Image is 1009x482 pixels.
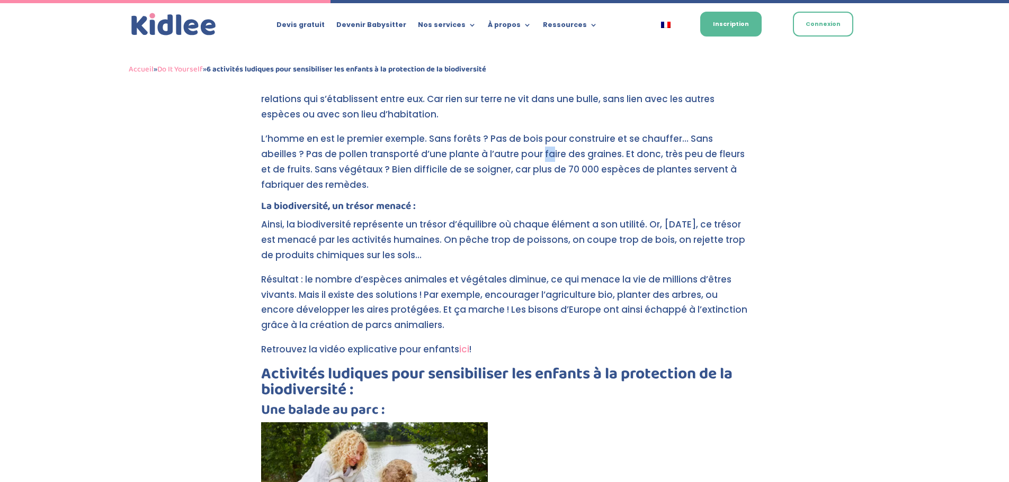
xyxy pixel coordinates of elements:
[207,63,486,76] strong: 6 activités ludiques pour sensibiliser les enfants à la protection de la biodiversité
[418,21,476,33] a: Nos services
[661,22,671,28] img: Français
[261,202,748,217] h5: La biodiversité, un trésor menacé :
[261,272,748,342] p: Résultat : le nombre d’espèces animales et végétales diminue, ce qui menace la vie de millions d’...
[129,63,154,76] a: Accueil
[261,217,748,272] p: Ainsi, la biodiversité représente un trésor d’équilibre où chaque élément a son utilité. Or, [DAT...
[129,11,219,39] img: logo_kidlee_bleu
[261,77,748,132] p: La biodiversité, c’est donc l’ensemble des êtres vivants et des milieux naturels. Mais également ...
[261,361,733,403] strong: Activités ludiques pour sensibiliser les enfants à la protection de la biodiversité :
[261,131,748,202] p: L’homme en est le premier exemple. Sans forêts ? Pas de bois pour construire et se chauffer… Sans...
[261,403,748,422] h3: Une balade au parc :
[261,342,748,366] p: Retrouvez la vidéo explicative pour enfants !
[793,12,853,37] a: Connexion
[543,21,597,33] a: Ressources
[129,63,486,76] span: » »
[336,21,406,33] a: Devenir Babysitter
[700,12,762,37] a: Inscription
[157,63,203,76] a: Do It Yourself
[276,21,325,33] a: Devis gratuit
[488,21,531,33] a: À propos
[459,343,469,356] a: ici
[129,11,219,39] a: Kidlee Logo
